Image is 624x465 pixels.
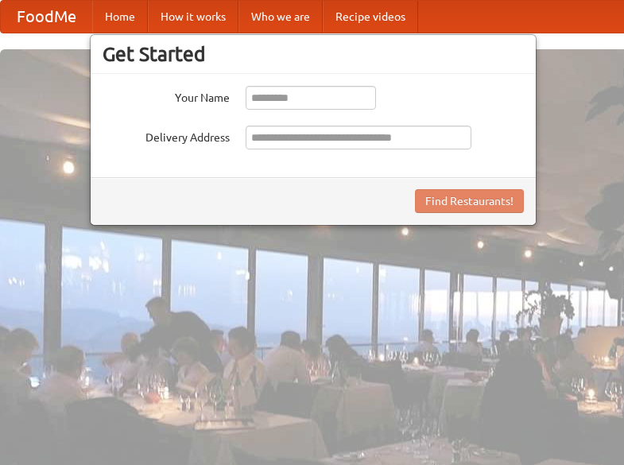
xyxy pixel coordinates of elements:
[415,189,524,213] button: Find Restaurants!
[103,86,230,106] label: Your Name
[1,1,92,33] a: FoodMe
[323,1,418,33] a: Recipe videos
[103,126,230,145] label: Delivery Address
[148,1,238,33] a: How it works
[238,1,323,33] a: Who we are
[92,1,148,33] a: Home
[103,42,524,66] h3: Get Started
